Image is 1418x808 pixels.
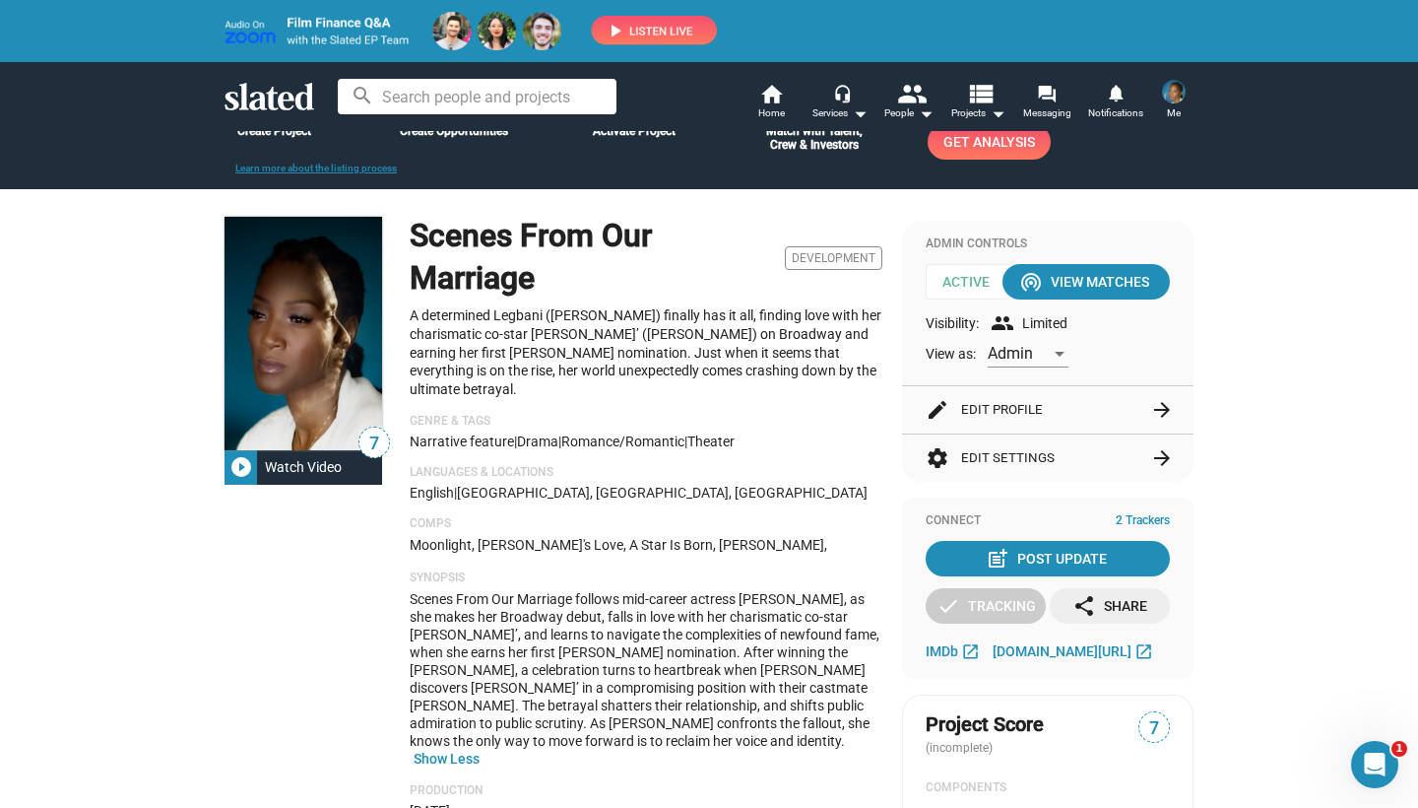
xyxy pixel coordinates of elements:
span: IMDb [926,643,958,659]
button: Post Update [926,541,1170,576]
mat-icon: view_list [966,79,995,107]
button: Edit Profile [926,386,1170,434]
button: Services [806,82,874,125]
a: Learn more about the listing process [235,163,397,173]
div: Post Update [990,541,1107,576]
span: Admin [988,344,1033,363]
iframe: Intercom live chat [1351,741,1398,788]
span: 7 [359,431,389,457]
mat-icon: open_in_new [1134,641,1153,660]
a: [DOMAIN_NAME][URL] [993,640,1158,663]
span: Scenes From Our Marriage follows mid-career actress [PERSON_NAME], as she makes her Broadway debu... [410,591,879,749]
button: Tracking [926,588,1046,624]
span: 2 Trackers [1116,513,1170,529]
div: Share [1072,588,1147,624]
div: COMPONENTS [926,780,1170,796]
img: promo-live-zoom-ep-team4.png [225,12,717,50]
mat-icon: edit [926,398,949,422]
span: | [514,434,517,449]
span: (incomplete) [926,741,997,755]
p: Comps [410,516,882,532]
span: [DOMAIN_NAME][URL] [993,643,1131,659]
mat-icon: headset_mic [833,84,851,101]
div: View Matches [1023,264,1149,300]
button: Yolonda RossMe [1150,76,1197,127]
span: Active [926,264,1020,300]
span: | [454,485,457,501]
div: Watch Video [257,449,350,485]
button: Show Less [414,750,480,768]
p: Languages & Locations [410,465,882,481]
mat-icon: people [897,79,926,107]
span: Project Score [926,711,1044,738]
p: Genre & Tags [410,414,882,430]
div: Visibility: Limited [926,311,1170,335]
mat-icon: arrow_forward [1150,398,1174,422]
input: Search people and projects [338,79,616,114]
span: | [684,434,687,449]
span: English [410,485,454,501]
span: | [558,434,561,449]
div: Tracking [936,588,1036,624]
a: Home [737,82,806,125]
a: Notifications [1081,82,1150,125]
div: Admin Controls [926,236,1170,252]
mat-icon: arrow_forward [1150,446,1174,470]
mat-icon: post_add [986,547,1009,571]
mat-icon: home [759,82,783,105]
span: [GEOGRAPHIC_DATA], [GEOGRAPHIC_DATA], [GEOGRAPHIC_DATA] [457,485,868,501]
span: Messaging [1023,101,1071,125]
button: Projects [943,82,1012,125]
img: Yolonda Ross [1162,80,1186,103]
p: Production [410,783,882,799]
p: Moonlight, [PERSON_NAME]'s Love, A Star Is Born, [PERSON_NAME], [410,536,882,555]
span: Narrative feature [410,434,514,449]
button: People [874,82,943,125]
div: Services [812,101,868,125]
button: Watch Video [225,449,382,485]
mat-icon: wifi_tethering [1019,270,1043,294]
span: Drama [517,434,558,449]
span: Me [1167,101,1181,125]
mat-icon: arrow_drop_down [986,101,1009,125]
div: People [884,101,934,125]
span: theater [687,434,735,449]
span: 7 [1139,715,1169,742]
a: IMDb [926,640,985,663]
button: Edit Settings [926,435,1170,482]
mat-icon: forum [1037,85,1056,103]
p: A determined Legbani ([PERSON_NAME]) finally has it all, finding love with her charismatic co-sta... [410,306,882,398]
span: Home [758,101,785,125]
mat-icon: play_circle_filled [229,455,253,479]
span: 1 [1391,741,1407,757]
a: Messaging [1012,82,1081,125]
mat-icon: arrow_drop_down [848,101,871,125]
button: View Matches [1002,264,1170,300]
img: Scenes From Our Marriage [225,217,382,450]
span: Projects [951,101,1005,125]
span: Get Analysis [943,124,1035,160]
mat-icon: check [936,594,960,618]
div: Connect [926,513,1170,529]
span: romance/romantic [561,434,684,449]
div: Match with Talent, Crew & Investors [749,124,879,152]
span: Notifications [1088,101,1143,125]
a: Get Analysis [928,124,1051,160]
p: Synopsis [410,571,882,586]
mat-icon: settings [926,446,949,470]
mat-icon: share [1072,594,1096,618]
mat-icon: group [991,311,1014,335]
h1: Scenes From Our Marriage [410,215,777,299]
span: Development [785,246,882,270]
mat-icon: notifications [1106,84,1125,102]
button: Share [1050,588,1170,624]
mat-icon: open_in_new [961,641,980,660]
mat-icon: arrow_drop_down [914,101,937,125]
span: View as: [926,345,976,364]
